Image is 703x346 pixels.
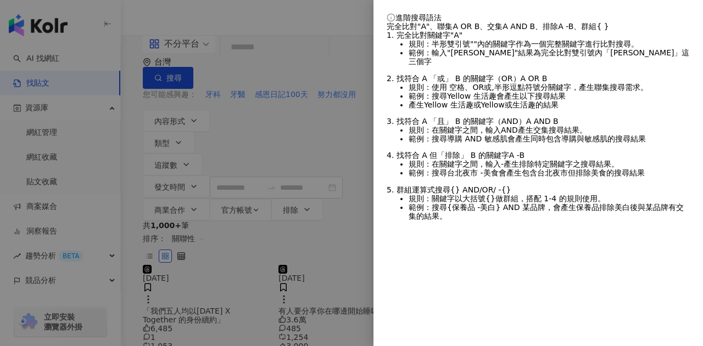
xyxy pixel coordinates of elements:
[409,203,690,220] li: 範例：搜尋 ，會產生 排除 後與 有交集的結果。
[387,185,690,194] div: 5. 群組運算式搜尋
[409,39,690,48] li: 規則：半形雙引號 內的關鍵字作為一個完整關鍵字進行比對搜尋。
[387,22,690,31] div: 完全比對 、聯集 、交集 、排除 、群組
[409,126,690,134] li: 規則：在關鍵字之間，輸入 產生交集搜尋結果。
[409,134,690,143] li: 範例：搜尋 會產生同時包含 與 的搜尋結果
[486,194,495,203] span: {}
[450,31,462,39] span: "A"
[596,22,609,31] span: { }
[447,134,507,143] span: 導購 AND 敏感肌
[481,100,505,109] span: Yellow
[501,126,518,134] span: AND
[409,160,690,168] li: 規則：在關鍵字之間，輸入 產生排除特定關鍵字之搜尋結果。
[470,39,477,48] span: ""
[447,48,518,57] span: "[PERSON_NAME]"
[501,160,504,168] span: -
[576,203,599,212] span: 保養品
[492,83,494,92] span: ,
[417,22,429,31] span: "A"
[453,22,479,31] span: A OR B
[450,185,511,194] span: {} AND/OR/ -{}
[615,203,630,212] span: 美白
[561,134,577,143] span: 導購
[521,74,548,83] span: A OR B
[447,168,499,177] span: 台北夜市 -美食
[409,100,690,109] li: 產生 或 或 的結果
[509,151,525,160] span: A -B
[409,194,690,203] li: 規則：關鍵字以大括號 做群組，搭配 1-4 的規則使用。
[526,117,559,126] span: A AND B
[584,134,607,143] span: 敏感肌
[387,74,690,83] div: 2. 找符合 A 「或」 B 的關鍵字（OR）
[447,203,545,212] span: {保養品 -美白} AND 某品牌
[387,31,690,39] div: 1. 完全比對關鍵字
[387,117,690,126] div: 3. 找符合 A 「且」 B 的關鍵字（AND）
[387,13,690,22] div: 進階搜尋語法
[503,22,535,31] span: A AND B
[409,83,690,92] li: 規則：使用 空格、 或 半形逗點符號分關鍵字，產生聯集搜尋需求。
[447,92,496,100] span: Yellow 生活趣
[424,100,473,109] span: Yellow 生活趣
[645,203,668,212] span: 某品牌
[591,168,606,177] span: 美食
[537,168,568,177] span: 台北夜市
[409,48,690,66] li: 範例：輸入 結果為完全比對雙引號內「[PERSON_NAME]」這三個字
[409,168,690,177] li: 範例：搜尋 會產生包含 但排除 的搜尋結果
[409,92,690,100] li: 範例：搜尋 會產生以下搜尋結果
[387,151,690,160] div: 4. 找符合 A 但「排除」 B 的關鍵字
[512,100,535,109] span: 生活趣
[472,83,484,92] span: OR
[558,22,573,31] span: A -B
